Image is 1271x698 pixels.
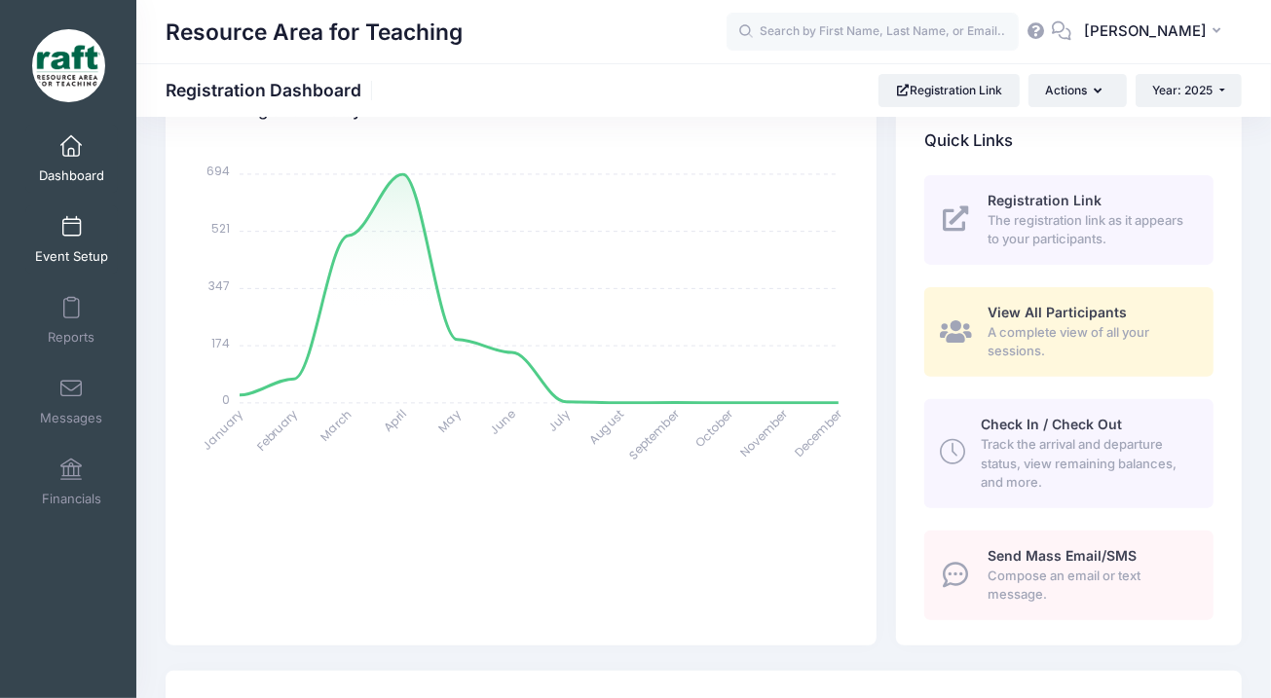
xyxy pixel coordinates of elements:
[206,163,230,179] tspan: 694
[878,74,1020,107] a: Registration Link
[1084,20,1207,42] span: [PERSON_NAME]
[39,167,104,184] span: Dashboard
[166,80,378,100] h1: Registration Dashboard
[25,286,118,354] a: Reports
[988,547,1137,564] span: Send Mass Email/SMS
[924,175,1214,265] a: Registration Link The registration link as it appears to your participants.
[981,435,1191,493] span: Track the arrival and departure status, view remaining balances, and more.
[42,491,101,507] span: Financials
[25,125,118,193] a: Dashboard
[25,448,118,516] a: Financials
[1028,74,1126,107] button: Actions
[48,329,94,346] span: Reports
[988,304,1127,320] span: View All Participants
[924,531,1214,620] a: Send Mass Email/SMS Compose an email or text message.
[166,10,463,55] h1: Resource Area for Teaching
[208,276,230,293] tspan: 347
[211,334,230,350] tspan: 174
[253,406,301,454] tspan: February
[988,211,1191,249] span: The registration link as it appears to your participants.
[1071,10,1242,55] button: [PERSON_NAME]
[727,13,1019,52] input: Search by First Name, Last Name, or Email...
[25,367,118,435] a: Messages
[981,416,1122,432] span: Check In / Check Out
[791,405,846,460] tspan: December
[1153,83,1214,97] span: Year: 2025
[40,410,102,426] span: Messages
[625,405,683,462] tspan: September
[988,192,1102,208] span: Registration Link
[692,405,738,451] tspan: October
[222,391,230,408] tspan: 0
[737,405,793,460] tspan: November
[988,323,1191,361] span: A complete view of all your sessions.
[1136,74,1242,107] button: Year: 2025
[487,406,519,438] tspan: June
[434,406,464,435] tspan: May
[988,567,1191,605] span: Compose an email or text message.
[35,248,108,265] span: Event Setup
[544,406,574,435] tspan: July
[317,405,355,444] tspan: March
[380,405,409,434] tspan: April
[25,205,118,274] a: Event Setup
[585,405,627,447] tspan: August
[32,29,105,102] img: Resource Area for Teaching
[199,406,246,454] tspan: January
[924,399,1214,508] a: Check In / Check Out Track the arrival and departure status, view remaining balances, and more.
[924,287,1214,377] a: View All Participants A complete view of all your sessions.
[211,220,230,237] tspan: 521
[924,113,1013,168] h4: Quick Links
